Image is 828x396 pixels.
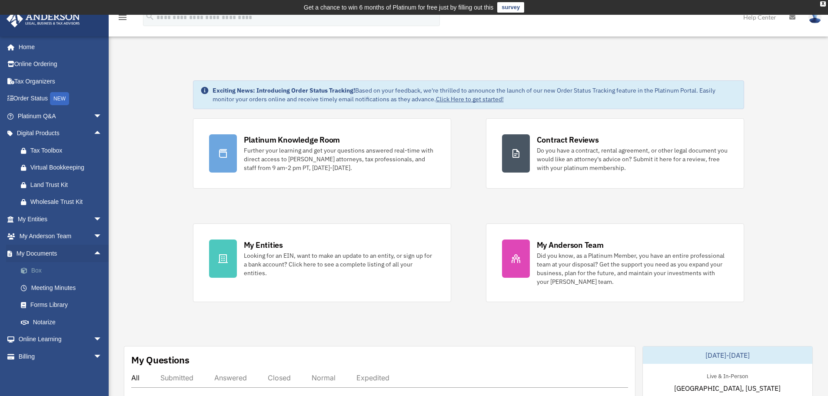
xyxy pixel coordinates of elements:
[304,2,494,13] div: Get a chance to win 6 months of Platinum for free just by filling out this
[12,279,115,296] a: Meeting Minutes
[537,251,728,286] div: Did you know, as a Platinum Member, you have an entire professional team at your disposal? Get th...
[820,1,826,7] div: close
[145,12,155,21] i: search
[6,56,115,73] a: Online Ordering
[4,10,83,27] img: Anderson Advisors Platinum Portal
[131,373,140,382] div: All
[93,107,111,125] span: arrow_drop_down
[93,245,111,263] span: arrow_drop_up
[244,134,340,145] div: Platinum Knowledge Room
[537,146,728,172] div: Do you have a contract, rental agreement, or other legal document you would like an attorney's ad...
[131,353,190,366] div: My Questions
[537,240,604,250] div: My Anderson Team
[213,86,737,103] div: Based on your feedback, we're thrilled to announce the launch of our new Order Status Tracking fe...
[6,228,115,245] a: My Anderson Teamarrow_drop_down
[6,210,115,228] a: My Entitiesarrow_drop_down
[93,125,111,143] span: arrow_drop_up
[6,107,115,125] a: Platinum Q&Aarrow_drop_down
[30,180,104,190] div: Land Trust Kit
[6,73,115,90] a: Tax Organizers
[486,118,744,189] a: Contract Reviews Do you have a contract, rental agreement, or other legal document you would like...
[12,159,115,176] a: Virtual Bookkeeping
[356,373,389,382] div: Expedited
[12,296,115,314] a: Forms Library
[50,92,69,105] div: NEW
[674,383,781,393] span: [GEOGRAPHIC_DATA], [US_STATE]
[117,12,128,23] i: menu
[12,313,115,331] a: Notarize
[160,373,193,382] div: Submitted
[6,125,115,142] a: Digital Productsarrow_drop_up
[213,87,355,94] strong: Exciting News: Introducing Order Status Tracking!
[244,240,283,250] div: My Entities
[6,365,115,383] a: Events Calendar
[93,228,111,246] span: arrow_drop_down
[6,348,115,365] a: Billingarrow_drop_down
[193,118,451,189] a: Platinum Knowledge Room Further your learning and get your questions answered real-time with dire...
[12,176,115,193] a: Land Trust Kit
[93,331,111,349] span: arrow_drop_down
[193,223,451,302] a: My Entities Looking for an EIN, want to make an update to an entity, or sign up for a bank accoun...
[808,11,821,23] img: User Pic
[30,196,104,207] div: Wholesale Trust Kit
[6,331,115,348] a: Online Learningarrow_drop_down
[30,145,104,156] div: Tax Toolbox
[117,15,128,23] a: menu
[497,2,524,13] a: survey
[244,146,435,172] div: Further your learning and get your questions answered real-time with direct access to [PERSON_NAM...
[436,95,504,103] a: Click Here to get started!
[643,346,812,364] div: [DATE]-[DATE]
[12,262,115,280] a: Box
[268,373,291,382] div: Closed
[93,348,111,366] span: arrow_drop_down
[6,38,111,56] a: Home
[244,251,435,277] div: Looking for an EIN, want to make an update to an entity, or sign up for a bank account? Click her...
[12,142,115,159] a: Tax Toolbox
[700,371,755,380] div: Live & In-Person
[12,193,115,211] a: Wholesale Trust Kit
[30,162,104,173] div: Virtual Bookkeeping
[6,245,115,262] a: My Documentsarrow_drop_up
[537,134,599,145] div: Contract Reviews
[93,210,111,228] span: arrow_drop_down
[6,90,115,108] a: Order StatusNEW
[486,223,744,302] a: My Anderson Team Did you know, as a Platinum Member, you have an entire professional team at your...
[214,373,247,382] div: Answered
[312,373,336,382] div: Normal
